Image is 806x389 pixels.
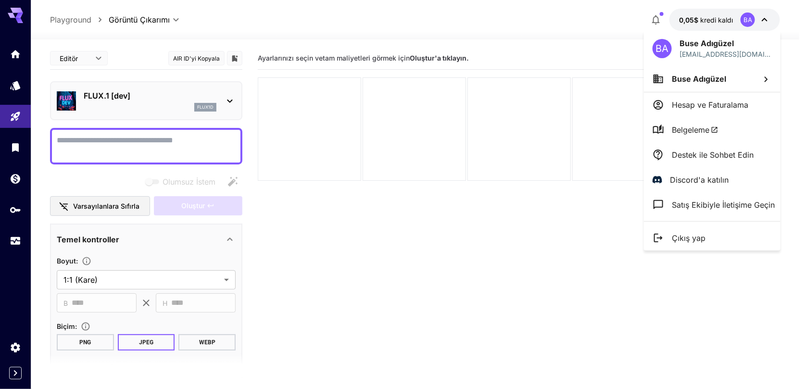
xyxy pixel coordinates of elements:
div: buseadiguzel369@gmail.com [680,49,772,59]
font: BA [656,43,669,54]
font: Çıkış yap [672,233,705,243]
font: [EMAIL_ADDRESS][DOMAIN_NAME] [680,50,770,68]
button: Buse Adıgüzel [644,66,781,92]
font: Hesap ve Faturalama [672,100,748,110]
font: Buse Adıgüzel [672,74,726,84]
font: Discord'a katılın [670,175,729,185]
font: Satış Ekibiyle İletişime Geçin [672,200,775,210]
font: Belgeleme [672,125,709,135]
font: Buse Adıgüzel [680,38,734,48]
font: Destek ile Sohbet Edin [672,150,754,160]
